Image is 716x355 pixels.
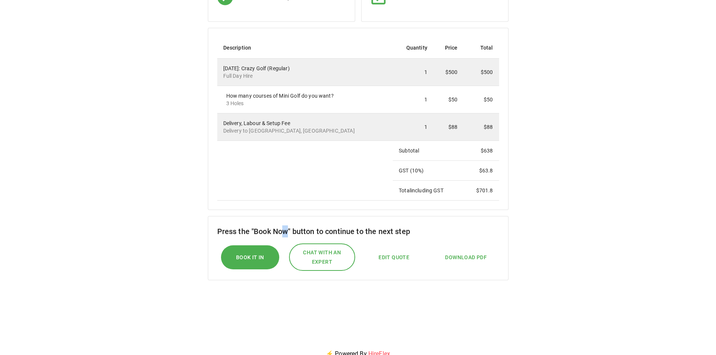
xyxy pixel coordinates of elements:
button: Book it In [221,245,279,269]
div: [DATE]: Crazy Golf (Regular) [223,65,387,80]
td: 1 [393,59,433,86]
span: Edit Quote [378,253,409,262]
th: Price [433,37,463,59]
button: Download PDF [437,249,494,266]
td: $88 [433,113,463,141]
td: 1 [393,86,433,113]
td: GST ( 10 %) [393,161,463,181]
th: Total [463,37,499,59]
button: Edit Quote [371,249,417,266]
th: Description [217,37,393,59]
th: Quantity [393,37,433,59]
span: Download PDF [445,253,487,262]
div: How many courses of Mini Golf do you want? [226,92,387,107]
td: $50 [433,86,463,113]
h6: Press the "Book Now" button to continue to the next step [217,225,499,237]
td: Total including GST [393,181,463,201]
td: $ 638 [463,141,499,161]
button: Chat with an expert [289,243,355,271]
td: $ 63.8 [463,161,499,181]
td: $50 [463,86,499,113]
p: 3 Holes [226,100,387,107]
p: Full Day Hire [223,72,387,80]
td: Subtotal [393,141,463,161]
td: $88 [463,113,499,141]
td: 1 [393,113,433,141]
td: $ 701.8 [463,181,499,201]
p: Delivery to [GEOGRAPHIC_DATA], [GEOGRAPHIC_DATA] [223,127,387,134]
div: Delivery, Labour & Setup Fee [223,119,387,134]
span: Book it In [236,253,264,262]
td: $500 [433,59,463,86]
span: Chat with an expert [297,248,347,266]
td: $500 [463,59,499,86]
